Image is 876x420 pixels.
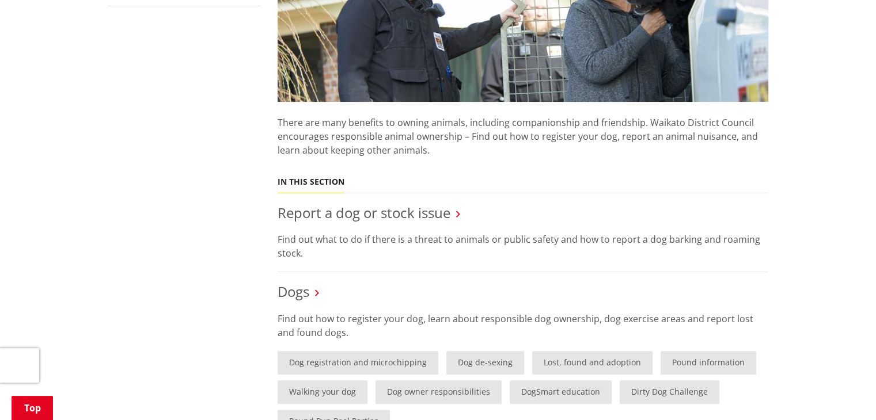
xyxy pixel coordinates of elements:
[278,380,367,404] a: Walking your dog
[278,177,344,187] h5: In this section
[823,372,864,413] iframe: Messenger Launcher
[278,312,768,339] p: Find out how to register your dog, learn about responsible dog ownership, dog exercise areas and ...
[278,203,450,222] a: Report a dog or stock issue
[12,396,53,420] a: Top
[278,232,768,260] p: Find out what to do if there is a threat to animals or public safety and how to report a dog bark...
[376,380,502,404] a: Dog owner responsibilities
[532,351,653,375] a: Lost, found and adoption
[510,380,612,404] a: DogSmart education
[278,282,309,301] a: Dogs
[278,351,438,375] a: Dog registration and microchipping
[446,351,524,375] a: Dog de-sexing
[620,380,719,404] a: Dirty Dog Challenge
[661,351,756,375] a: Pound information
[278,102,768,157] p: There are many benefits to owning animals, including companionship and friendship. Waikato Distri...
